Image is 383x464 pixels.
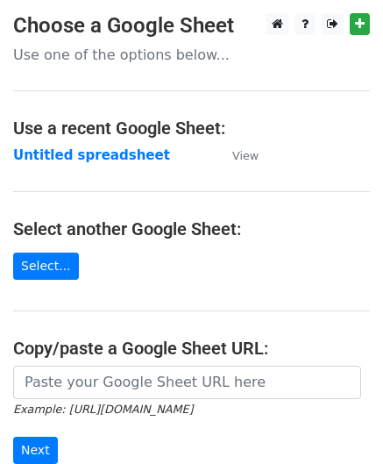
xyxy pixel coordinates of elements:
h4: Select another Google Sheet: [13,218,370,239]
a: Untitled spreadsheet [13,147,170,163]
input: Paste your Google Sheet URL here [13,366,361,399]
h4: Use a recent Google Sheet: [13,118,370,139]
h3: Choose a Google Sheet [13,13,370,39]
a: View [215,147,259,163]
h4: Copy/paste a Google Sheet URL: [13,338,370,359]
small: Example: [URL][DOMAIN_NAME] [13,403,193,416]
small: View [232,149,259,162]
input: Next [13,437,58,464]
p: Use one of the options below... [13,46,370,64]
a: Select... [13,253,79,280]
